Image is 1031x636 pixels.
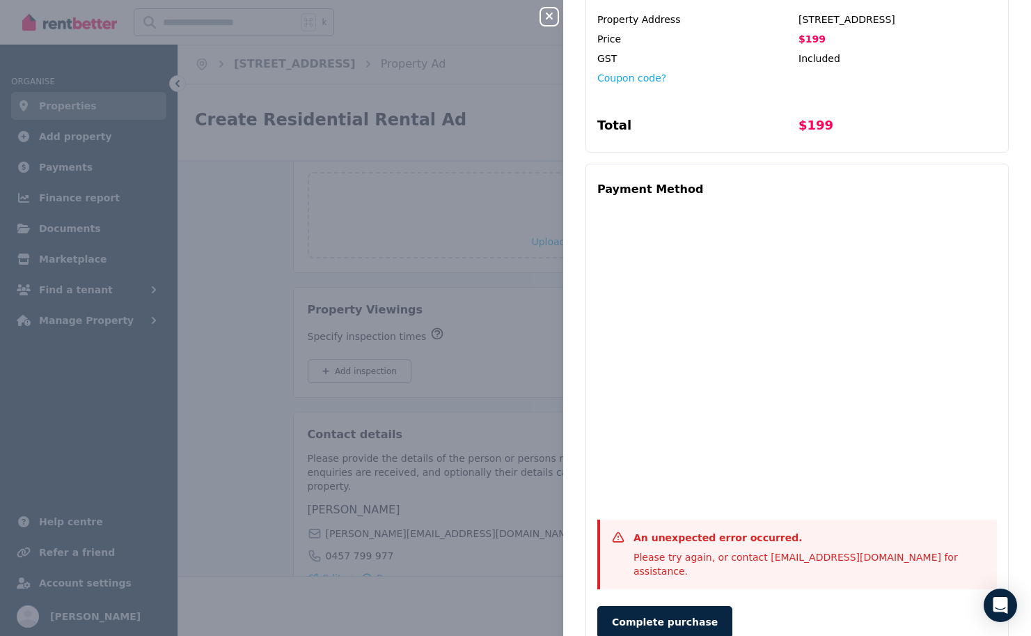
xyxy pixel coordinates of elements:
div: Please try again, or contact [EMAIL_ADDRESS][DOMAIN_NAME] for assistance. [633,550,986,578]
div: Included [798,52,997,65]
iframe: Secure payment input frame [595,206,1000,511]
div: Property Address [597,13,796,26]
div: GST [597,52,796,65]
div: Open Intercom Messenger [984,589,1017,622]
div: Total [597,116,796,141]
span: $199 [798,33,826,45]
div: Payment Method [597,176,703,203]
button: Coupon code? [597,71,666,85]
div: [STREET_ADDRESS] [798,13,997,26]
h3: An unexpected error occurred. [633,531,986,545]
div: Price [597,32,796,46]
div: $199 [798,116,997,141]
